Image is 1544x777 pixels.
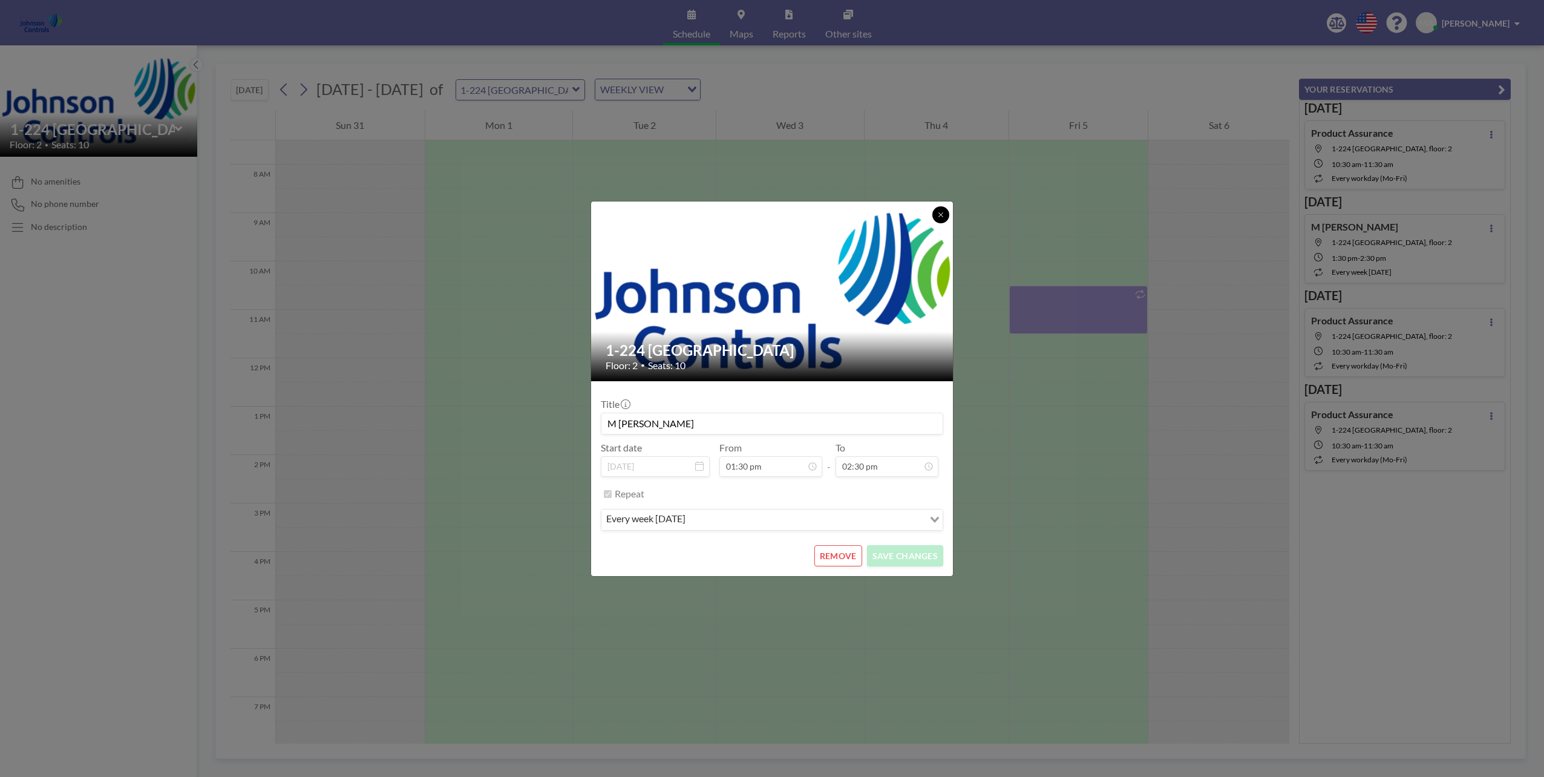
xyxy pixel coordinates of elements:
label: Repeat [615,488,644,500]
div: Search for option [601,510,943,530]
label: To [836,442,845,454]
span: • [641,361,645,370]
button: REMOVE [814,545,862,566]
h2: 1-224 [GEOGRAPHIC_DATA] [606,341,940,359]
label: Start date [601,442,642,454]
span: Seats: 10 [648,359,685,372]
span: every week [DATE] [604,512,688,528]
input: Search for option [689,512,923,528]
span: - [827,446,831,473]
label: Title [601,398,629,410]
button: SAVE CHANGES [867,545,943,566]
img: 537.png [591,189,954,393]
span: Floor: 2 [606,359,638,372]
input: (No title) [601,413,943,434]
label: From [719,442,742,454]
